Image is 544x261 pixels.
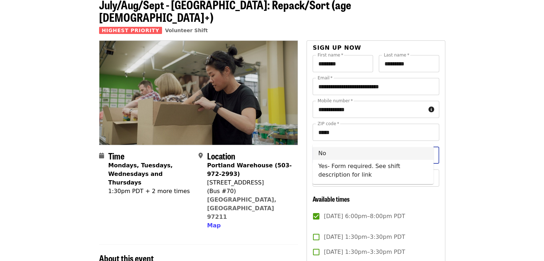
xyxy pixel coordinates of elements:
span: Highest Priority [99,27,162,34]
button: Map [207,221,221,230]
i: circle-info icon [428,106,434,113]
a: [GEOGRAPHIC_DATA], [GEOGRAPHIC_DATA] 97211 [207,196,276,220]
label: Email [318,76,333,80]
strong: Mondays, Tuesdays, Wednesdays and Thursdays [108,162,173,186]
li: No [313,147,433,160]
span: [DATE] 1:30pm–3:30pm PDT [324,248,405,256]
img: July/Aug/Sept - Portland: Repack/Sort (age 8+) organized by Oregon Food Bank [99,41,298,144]
a: Volunteer Shift [165,28,208,33]
span: [DATE] 1:30pm–3:30pm PDT [324,233,405,241]
label: First name [318,53,343,57]
span: Time [108,149,124,162]
input: First name [313,55,373,72]
i: map-marker-alt icon [199,152,203,159]
span: Available times [313,194,350,203]
div: [STREET_ADDRESS] [207,178,292,187]
span: Map [207,222,221,229]
input: Last name [379,55,439,72]
div: (Bus #70) [207,187,292,196]
div: 1:30pm PDT + 2 more times [108,187,193,196]
input: Email [313,78,439,95]
span: Location [207,149,235,162]
i: calendar icon [99,152,104,159]
label: Mobile number [318,99,353,103]
input: ZIP code [313,124,439,141]
input: Mobile number [313,101,425,118]
button: Close [427,150,437,160]
label: Last name [384,53,409,57]
span: Sign up now [313,44,361,51]
span: [DATE] 6:00pm–8:00pm PDT [324,212,405,221]
li: Yes- Form required. See shift description for link [313,160,433,181]
label: ZIP code [318,122,339,126]
strong: Portland Warehouse (503-972-2993) [207,162,292,177]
